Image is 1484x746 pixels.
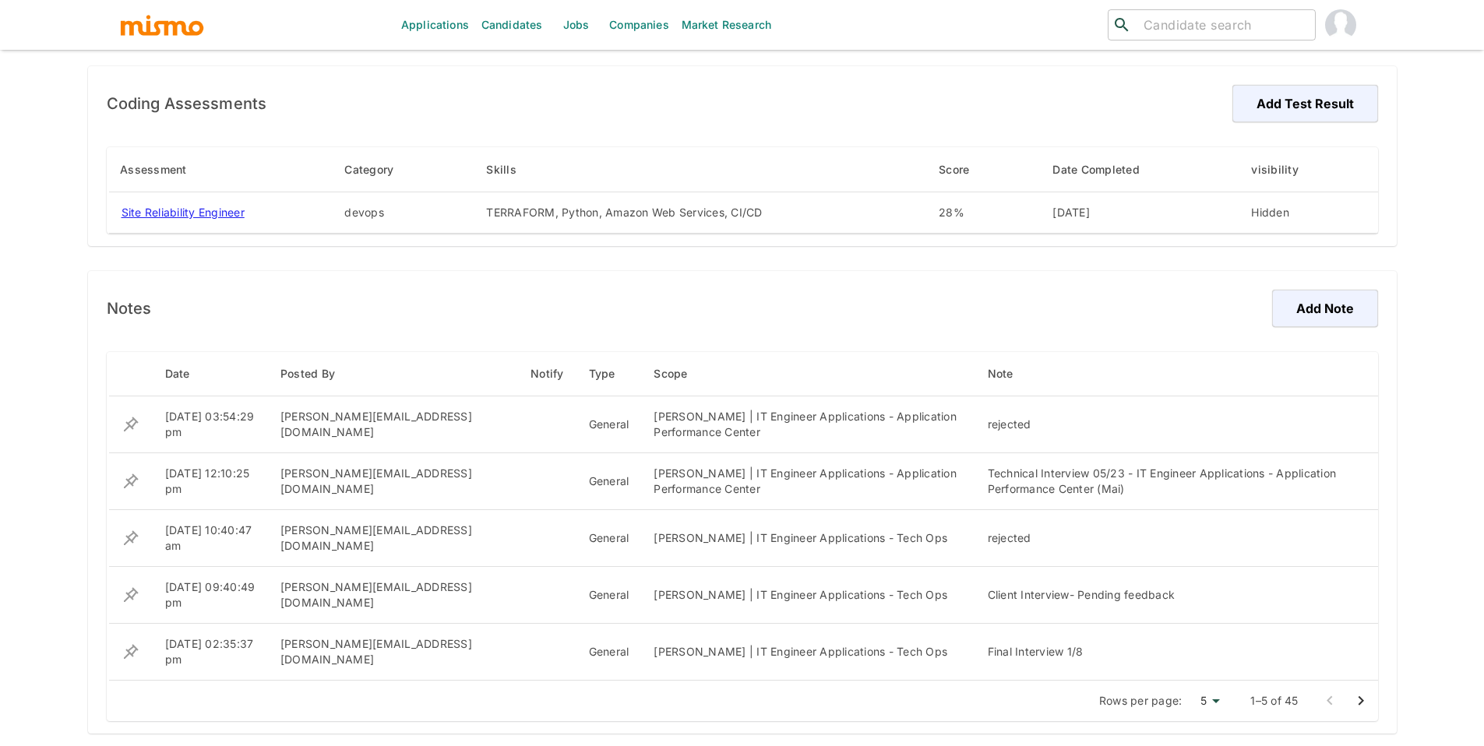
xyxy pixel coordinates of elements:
table: enhanced table [107,352,1378,681]
td: [PERSON_NAME][EMAIL_ADDRESS][DOMAIN_NAME] [268,396,518,453]
td: [PERSON_NAME][EMAIL_ADDRESS][DOMAIN_NAME] [268,453,518,510]
td: [PERSON_NAME] | IT Engineer Applications - Application Performance Center [641,396,975,453]
span: Assessment [120,160,207,179]
th: Posted By [268,352,518,396]
span: Date Completed [1052,160,1160,179]
div: Final Interview 1/8 [988,644,1341,660]
h6: Notes [107,296,152,321]
button: Add Note [1272,290,1378,327]
div: Client Interview- Pending feedback [988,587,1341,603]
td: General [576,510,642,567]
td: devops [332,192,474,234]
th: Date [153,352,268,396]
button: Go to next page [1345,685,1376,716]
span: Skills [486,160,537,179]
img: Paola Pacheco [1325,9,1356,40]
p: 1–5 of 45 [1250,693,1298,709]
td: General [576,567,642,624]
th: Note [975,352,1353,396]
td: [PERSON_NAME][EMAIL_ADDRESS][DOMAIN_NAME] [268,510,518,567]
img: logo [119,13,205,37]
th: Type [576,352,642,396]
td: [DATE] 09:40:49 pm [153,567,268,624]
td: [PERSON_NAME] | IT Engineer Applications - Tech Ops [641,567,975,624]
td: Hidden [1239,192,1377,234]
td: [DATE] 10:40:47 am [153,510,268,567]
th: Scope [641,352,975,396]
td: [PERSON_NAME] | IT Engineer Applications - Tech Ops [641,624,975,681]
span: Category [344,160,414,179]
td: TERRAFORM, Python, Amazon Web Services, CI/CD [474,192,926,234]
td: [DATE] [1040,192,1239,234]
span: visibility [1251,160,1319,179]
a: Site Reliability Engineer [122,206,245,219]
h6: Coding Assessments [107,91,267,116]
td: General [576,396,642,453]
td: [DATE] 02:35:37 pm [153,624,268,681]
td: [PERSON_NAME][EMAIL_ADDRESS][DOMAIN_NAME] [268,567,518,624]
td: 28% [926,192,1040,234]
div: Technical Interview 05/23 - IT Engineer Applications - Application Performance Center (Mai) [988,466,1341,497]
div: rejected [988,417,1341,432]
td: General [576,453,642,510]
input: Candidate search [1137,14,1309,36]
td: [PERSON_NAME] | IT Engineer Applications - Application Performance Center [641,453,975,510]
td: [PERSON_NAME] | IT Engineer Applications - Tech Ops [641,510,975,567]
td: General [576,624,642,681]
td: [DATE] 03:54:29 pm [153,396,268,453]
table: enhanced table [107,147,1378,234]
p: Rows per page: [1099,693,1183,709]
td: [DATE] 12:10:25 pm [153,453,268,510]
div: 5 [1188,690,1225,713]
button: Add Test Result [1232,85,1378,122]
th: Notify [518,352,576,396]
div: rejected [988,530,1341,546]
span: Score [939,160,989,179]
td: [PERSON_NAME][EMAIL_ADDRESS][DOMAIN_NAME] [268,624,518,681]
